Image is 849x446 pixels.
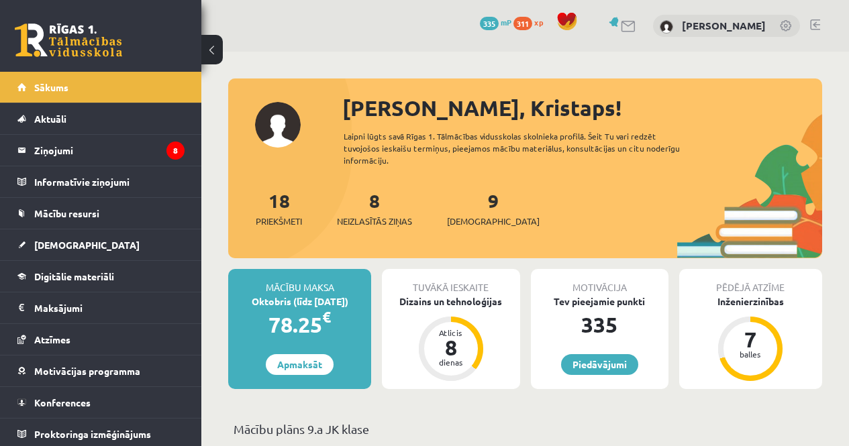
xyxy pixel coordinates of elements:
[337,188,412,228] a: 8Neizlasītās ziņas
[382,294,519,383] a: Dizains un tehnoloģijas Atlicis 8 dienas
[34,270,114,282] span: Digitālie materiāli
[431,358,471,366] div: dienas
[534,17,543,27] span: xp
[34,365,140,377] span: Motivācijas programma
[34,292,185,323] legend: Maksājumi
[17,387,185,418] a: Konferences
[34,239,140,251] span: [DEMOGRAPHIC_DATA]
[166,142,185,160] i: 8
[480,17,511,27] a: 335 mP
[447,188,540,228] a: 9[DEMOGRAPHIC_DATA]
[17,198,185,229] a: Mācību resursi
[513,17,532,30] span: 311
[501,17,511,27] span: mP
[682,19,766,32] a: [PERSON_NAME]
[34,333,70,345] span: Atzīmes
[228,269,371,294] div: Mācību maksa
[679,294,822,383] a: Inženierzinības 7 balles
[17,103,185,134] a: Aktuāli
[17,355,185,386] a: Motivācijas programma
[337,215,412,228] span: Neizlasītās ziņas
[561,354,638,375] a: Piedāvājumi
[342,92,822,124] div: [PERSON_NAME], Kristaps!
[730,329,770,350] div: 7
[17,261,185,292] a: Digitālie materiāli
[679,269,822,294] div: Pēdējā atzīme
[480,17,499,30] span: 335
[513,17,550,27] a: 311 xp
[382,294,519,309] div: Dizains un tehnoloģijas
[15,23,122,57] a: Rīgas 1. Tālmācības vidusskola
[266,354,334,375] a: Apmaksāt
[34,135,185,166] legend: Ziņojumi
[234,420,817,438] p: Mācību plāns 9.a JK klase
[256,188,302,228] a: 18Priekšmeti
[531,269,668,294] div: Motivācija
[34,81,68,93] span: Sākums
[679,294,822,309] div: Inženierzinības
[228,309,371,341] div: 78.25
[17,229,185,260] a: [DEMOGRAPHIC_DATA]
[531,309,668,341] div: 335
[17,166,185,197] a: Informatīvie ziņojumi
[344,130,700,166] div: Laipni lūgts savā Rīgas 1. Tālmācības vidusskolas skolnieka profilā. Šeit Tu vari redzēt tuvojošo...
[17,72,185,103] a: Sākums
[322,307,331,327] span: €
[34,113,66,125] span: Aktuāli
[34,207,99,219] span: Mācību resursi
[447,215,540,228] span: [DEMOGRAPHIC_DATA]
[431,337,471,358] div: 8
[382,269,519,294] div: Tuvākā ieskaite
[34,396,91,408] span: Konferences
[17,135,185,166] a: Ziņojumi8
[431,329,471,337] div: Atlicis
[34,428,151,440] span: Proktoringa izmēģinājums
[228,294,371,309] div: Oktobris (līdz [DATE])
[17,292,185,323] a: Maksājumi
[17,324,185,355] a: Atzīmes
[730,350,770,358] div: balles
[531,294,668,309] div: Tev pieejamie punkti
[34,166,185,197] legend: Informatīvie ziņojumi
[256,215,302,228] span: Priekšmeti
[660,20,673,34] img: Kristaps Kirilins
